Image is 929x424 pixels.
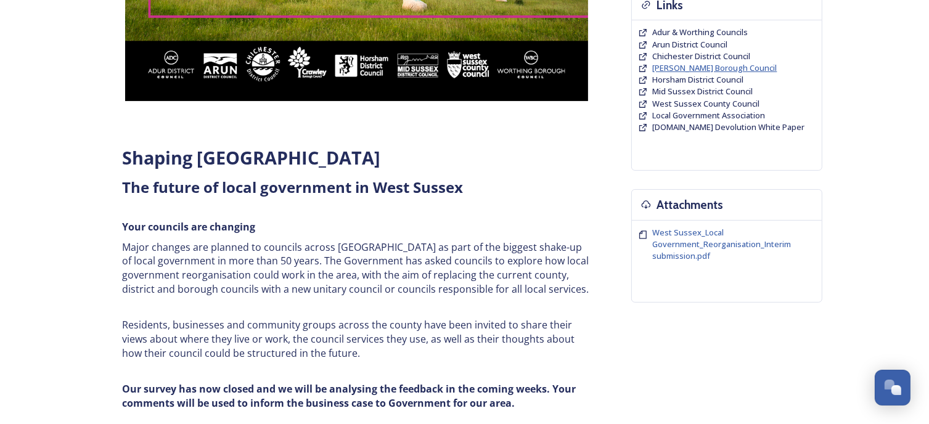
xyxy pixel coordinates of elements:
[123,145,381,169] strong: Shaping [GEOGRAPHIC_DATA]
[653,98,760,109] span: West Sussex County Council
[653,62,777,74] a: [PERSON_NAME] Borough Council
[653,121,805,133] a: [DOMAIN_NAME] Devolution White Paper
[653,51,751,62] a: Chichester District Council
[123,220,256,234] strong: Your councils are changing
[653,110,766,121] a: Local Government Association
[653,86,753,97] a: Mid Sussex District Council
[653,39,728,50] span: Arun District Council
[657,196,724,214] h3: Attachments
[653,74,744,85] span: Horsham District Council
[123,382,579,410] strong: Our survey has now closed and we will be analysing the feedback in the coming weeks. Your comment...
[123,177,464,197] strong: The future of local government in West Sussex
[653,227,792,261] span: West Sussex_Local Government_Reorganisation_Interim submission.pdf
[653,62,777,73] span: [PERSON_NAME] Borough Council
[653,98,760,110] a: West Sussex County Council
[653,74,744,86] a: Horsham District Council
[123,318,591,360] p: Residents, businesses and community groups across the county have been invited to share their vie...
[653,39,728,51] a: Arun District Council
[123,240,591,296] p: Major changes are planned to councils across [GEOGRAPHIC_DATA] as part of the biggest shake-up of...
[653,26,748,38] a: Adur & Worthing Councils
[875,370,911,406] button: Open Chat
